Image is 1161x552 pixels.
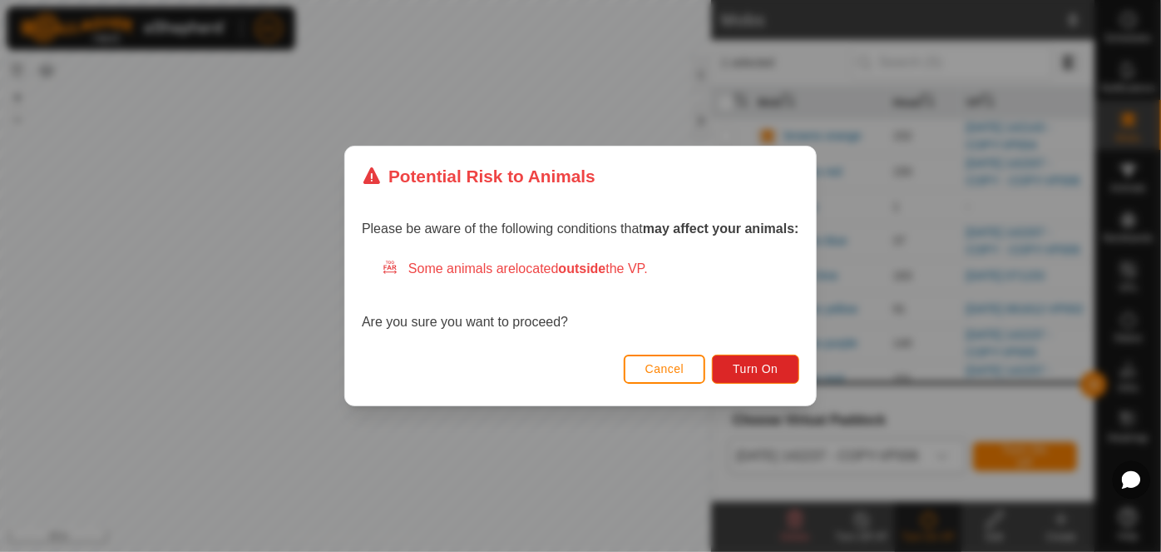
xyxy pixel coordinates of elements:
[362,221,799,236] span: Please be aware of the following conditions that
[734,362,778,375] span: Turn On
[643,221,799,236] strong: may affect your animals:
[362,259,799,332] div: Are you sure you want to proceed?
[362,163,595,189] div: Potential Risk to Animals
[645,362,684,375] span: Cancel
[516,261,648,276] span: located the VP.
[713,355,799,384] button: Turn On
[559,261,606,276] strong: outside
[624,355,706,384] button: Cancel
[382,259,799,279] div: Some animals are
